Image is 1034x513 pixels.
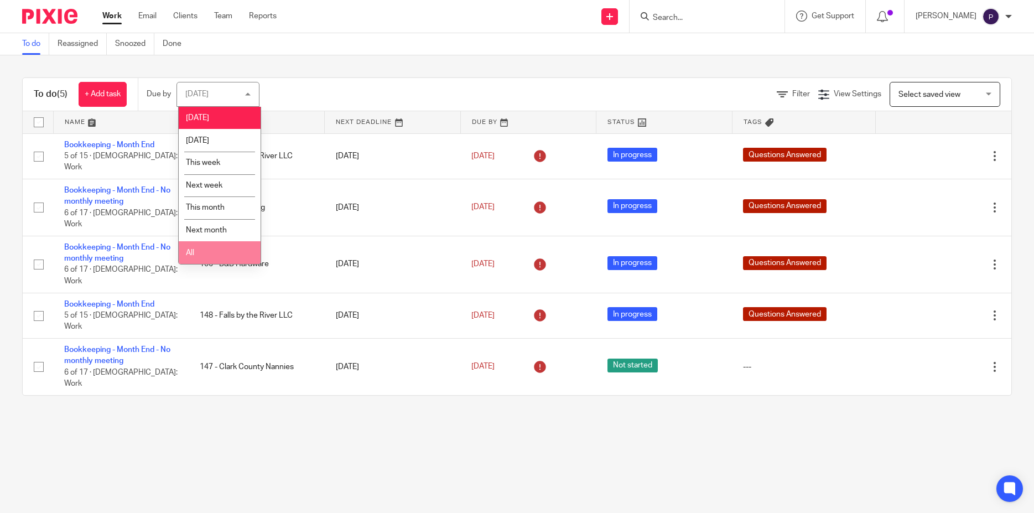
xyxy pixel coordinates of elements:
input: Search [652,13,751,23]
img: Pixie [22,9,77,24]
a: Bookkeeping - Month End [64,300,154,308]
span: 5 of 15 · [DEMOGRAPHIC_DATA]: Work [64,312,178,331]
span: Next month [186,226,227,234]
span: Questions Answered [743,148,827,162]
div: [DATE] [185,90,209,98]
span: [DATE] [186,137,209,144]
span: [DATE] [186,114,209,122]
a: Done [163,33,190,55]
a: To do [22,33,49,55]
h1: To do [34,89,67,100]
td: [DATE] [325,293,460,338]
span: [DATE] [471,152,495,160]
span: Questions Answered [743,307,827,321]
a: Snoozed [115,33,154,55]
span: [DATE] [471,260,495,268]
span: This month [186,204,225,211]
td: 148 - Falls by the River LLC [189,293,324,338]
span: Not started [607,359,658,372]
a: Clients [173,11,198,22]
span: Select saved view [898,91,960,99]
div: --- [743,361,864,372]
td: 147 - Clark County Nannies [189,339,324,395]
span: [DATE] [471,312,495,319]
span: 6 of 17 · [DEMOGRAPHIC_DATA]: Work [64,369,178,388]
td: [DATE] [325,339,460,395]
a: Reassigned [58,33,107,55]
img: svg%3E [982,8,1000,25]
a: Bookkeeping - Month End [64,141,154,149]
td: [DATE] [325,236,460,293]
p: [PERSON_NAME] [916,11,976,22]
span: 5 of 15 · [DEMOGRAPHIC_DATA]: Work [64,152,178,172]
span: View Settings [834,90,881,98]
a: + Add task [79,82,127,107]
span: Questions Answered [743,256,827,270]
span: In progress [607,148,657,162]
p: Due by [147,89,171,100]
span: [DATE] [471,363,495,371]
a: Team [214,11,232,22]
a: Email [138,11,157,22]
span: This week [186,159,220,167]
span: [DATE] [471,204,495,211]
span: Filter [792,90,810,98]
span: All [186,249,194,257]
a: Bookkeeping - Month End - No monthly meeting [64,346,170,365]
span: Next week [186,182,222,189]
span: In progress [607,256,657,270]
span: Questions Answered [743,199,827,213]
span: Get Support [812,12,854,20]
span: (5) [57,90,67,99]
a: Bookkeeping - Month End - No monthly meeting [64,243,170,262]
span: Tags [744,119,762,125]
td: [DATE] [325,179,460,236]
span: In progress [607,199,657,213]
a: Work [102,11,122,22]
a: Reports [249,11,277,22]
span: In progress [607,307,657,321]
a: Bookkeeping - Month End - No monthly meeting [64,186,170,205]
span: 6 of 17 · [DEMOGRAPHIC_DATA]: Work [64,209,178,229]
span: 6 of 17 · [DEMOGRAPHIC_DATA]: Work [64,266,178,286]
td: [DATE] [325,133,460,179]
